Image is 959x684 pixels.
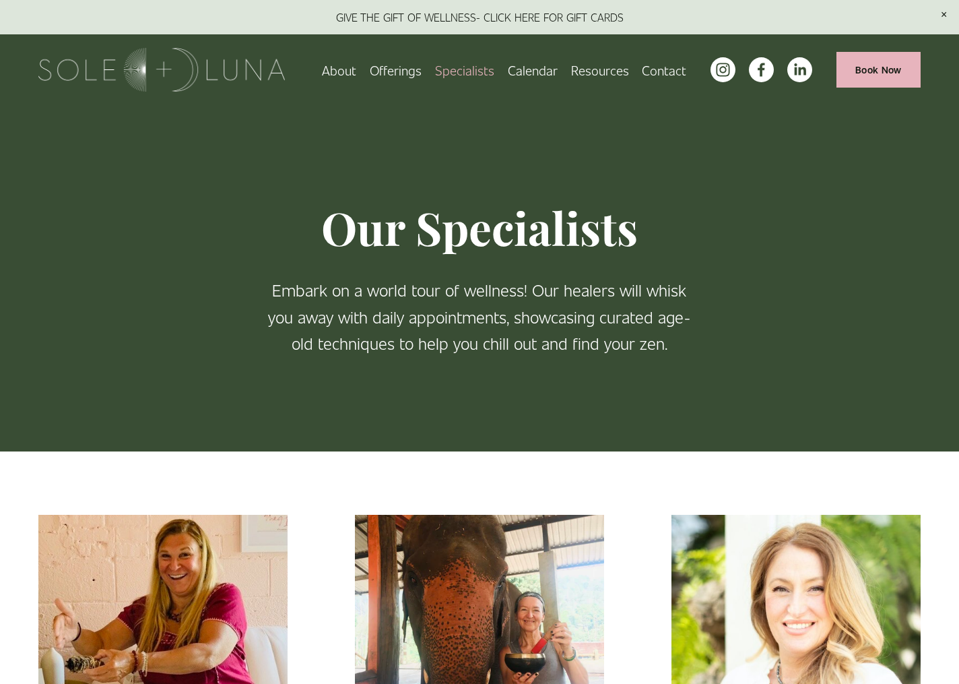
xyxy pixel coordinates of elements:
[710,57,735,82] a: instagram-unauth
[836,52,921,88] a: Book Now
[571,58,629,82] a: folder dropdown
[435,58,494,82] a: Specialists
[38,48,286,92] img: Sole + Luna
[642,58,686,82] a: Contact
[370,59,422,80] span: Offerings
[508,58,558,82] a: Calendar
[259,277,700,356] p: Embark on a world tour of wellness! Our healers will whisk you away with daily appointments, show...
[787,57,812,82] a: LinkedIn
[322,58,356,82] a: About
[370,58,422,82] a: folder dropdown
[749,57,774,82] a: facebook-unauth
[571,59,629,80] span: Resources
[259,199,700,255] h1: Our Specialists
